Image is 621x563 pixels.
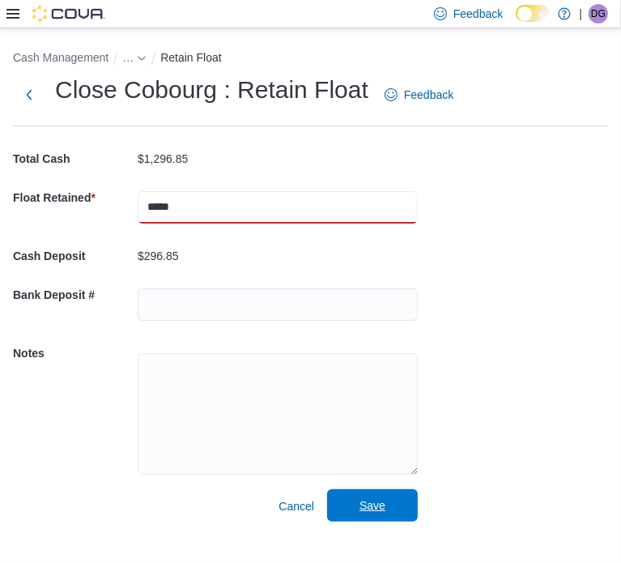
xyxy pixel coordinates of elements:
span: Dark Mode [516,22,517,23]
span: Feedback [453,6,503,22]
svg: - Clicking this button will toggle a popover dialog. [137,53,147,63]
button: See collapsed breadcrumbs - Clicking this button will toggle a popover dialog. [122,51,147,64]
a: Feedback [378,79,460,111]
input: Dark Mode [516,5,550,22]
h5: Float Retained [13,181,134,214]
span: See collapsed breadcrumbs [122,51,134,64]
span: Save [359,497,385,514]
span: DG [591,4,606,23]
span: Cancel [279,498,314,514]
span: Feedback [404,87,453,103]
h5: Total Cash [13,143,134,175]
button: Save [327,489,418,522]
button: Retain Float [160,51,221,64]
div: Darian Grimes [589,4,608,23]
p: | [579,4,582,23]
button: Cash Management [13,51,108,64]
h5: Notes [13,337,134,369]
button: Cancel [272,490,321,522]
p: $296.85 [138,250,179,262]
h5: Cash Deposit [13,240,134,272]
p: $1,296.85 [138,152,188,165]
img: Cova [32,6,105,22]
nav: An example of EuiBreadcrumbs [13,48,608,70]
button: Next [13,79,45,111]
h5: Bank Deposit # [13,279,134,311]
h1: Close Cobourg : Retain Float [55,74,368,106]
